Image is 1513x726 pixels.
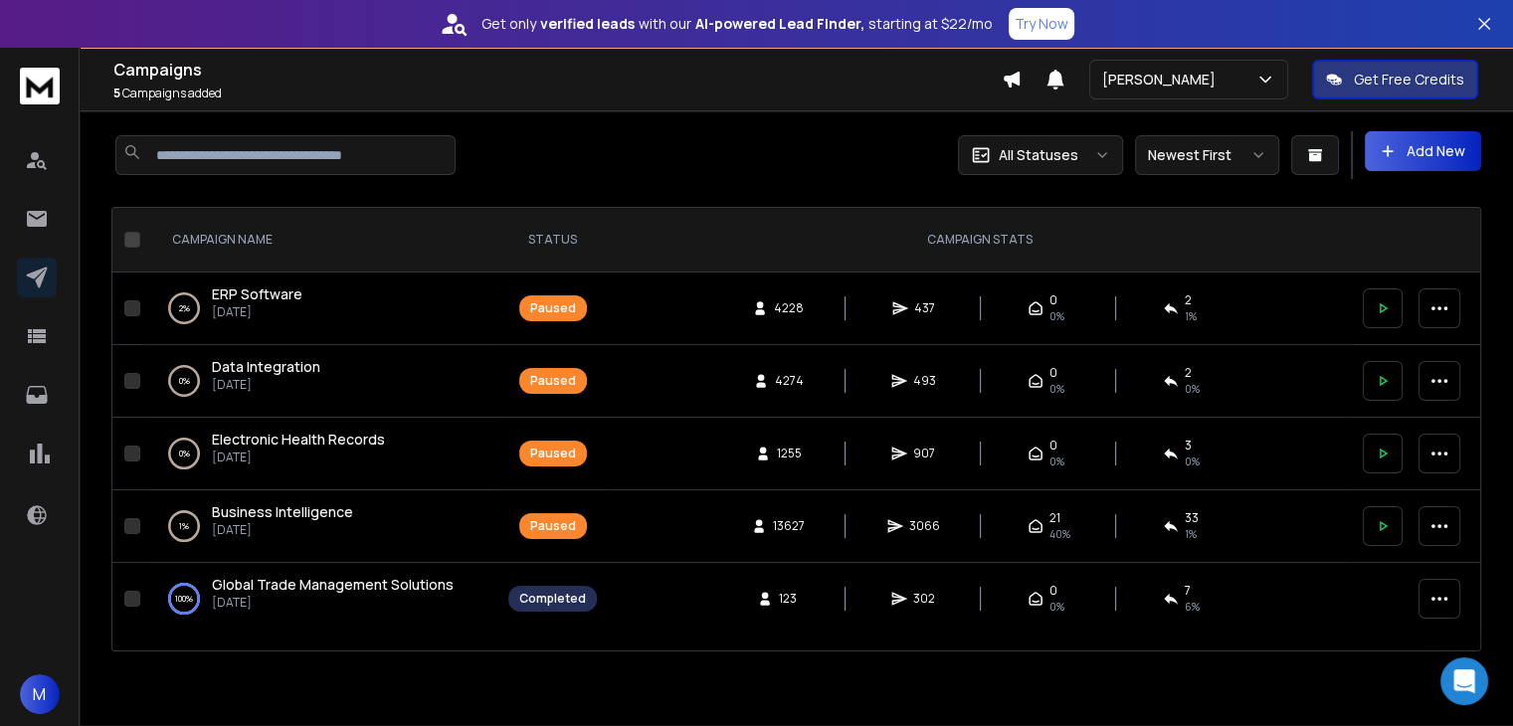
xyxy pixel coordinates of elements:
[1185,526,1197,542] span: 1 %
[1049,308,1064,324] span: 0%
[1009,8,1074,40] button: Try Now
[113,58,1002,82] h1: Campaigns
[1185,599,1200,615] span: 6 %
[1185,583,1191,599] span: 7
[909,518,940,534] span: 3066
[212,357,320,376] span: Data Integration
[1440,657,1488,705] div: Open Intercom Messenger
[530,446,576,461] div: Paused
[774,300,804,316] span: 4228
[212,595,454,611] p: [DATE]
[1015,14,1068,34] p: Try Now
[179,298,190,318] p: 2 %
[212,502,353,521] span: Business Intelligence
[1049,438,1057,454] span: 0
[1185,454,1200,469] span: 0 %
[1365,131,1481,171] button: Add New
[212,502,353,522] a: Business Intelligence
[212,357,320,377] a: Data Integration
[20,68,60,104] img: logo
[1049,583,1057,599] span: 0
[212,430,385,450] a: Electronic Health Records
[148,563,496,635] td: 100%Global Trade Management Solutions[DATE]
[1312,60,1478,99] button: Get Free Credits
[481,14,993,34] p: Get only with our starting at $22/mo
[175,589,193,609] p: 100 %
[212,284,302,304] a: ERP Software
[609,208,1351,272] th: CAMPAIGN STATS
[913,591,935,607] span: 302
[212,377,320,393] p: [DATE]
[530,373,576,389] div: Paused
[1049,292,1057,308] span: 0
[1102,70,1224,90] p: [PERSON_NAME]
[999,145,1078,165] p: All Statuses
[148,490,496,563] td: 1%Business Intelligence[DATE]
[212,284,302,303] span: ERP Software
[540,14,635,34] strong: verified leads
[113,86,1002,101] p: Campaigns added
[179,444,190,463] p: 0 %
[148,418,496,490] td: 0%Electronic Health Records[DATE]
[212,522,353,538] p: [DATE]
[148,345,496,418] td: 0%Data Integration[DATE]
[1185,381,1200,397] span: 0 %
[1185,365,1192,381] span: 2
[1049,365,1057,381] span: 0
[914,300,935,316] span: 437
[1185,292,1192,308] span: 2
[1185,438,1192,454] span: 3
[20,674,60,714] button: M
[179,516,189,536] p: 1 %
[779,591,799,607] span: 123
[179,371,190,391] p: 0 %
[212,450,385,465] p: [DATE]
[777,446,802,461] span: 1255
[212,575,454,595] a: Global Trade Management Solutions
[1185,510,1199,526] span: 33
[212,575,454,594] span: Global Trade Management Solutions
[913,446,935,461] span: 907
[148,272,496,345] td: 2%ERP Software[DATE]
[1049,526,1070,542] span: 40 %
[1049,510,1060,526] span: 21
[913,373,936,389] span: 493
[1354,70,1464,90] p: Get Free Credits
[1049,454,1064,469] span: 0%
[212,304,302,320] p: [DATE]
[113,85,120,101] span: 5
[1185,308,1197,324] span: 1 %
[148,208,496,272] th: CAMPAIGN NAME
[1135,135,1279,175] button: Newest First
[1049,599,1064,615] span: 0%
[530,518,576,534] div: Paused
[773,518,805,534] span: 13627
[1049,381,1064,397] span: 0%
[695,14,864,34] strong: AI-powered Lead Finder,
[530,300,576,316] div: Paused
[212,430,385,449] span: Electronic Health Records
[496,208,609,272] th: STATUS
[519,591,586,607] div: Completed
[775,373,804,389] span: 4274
